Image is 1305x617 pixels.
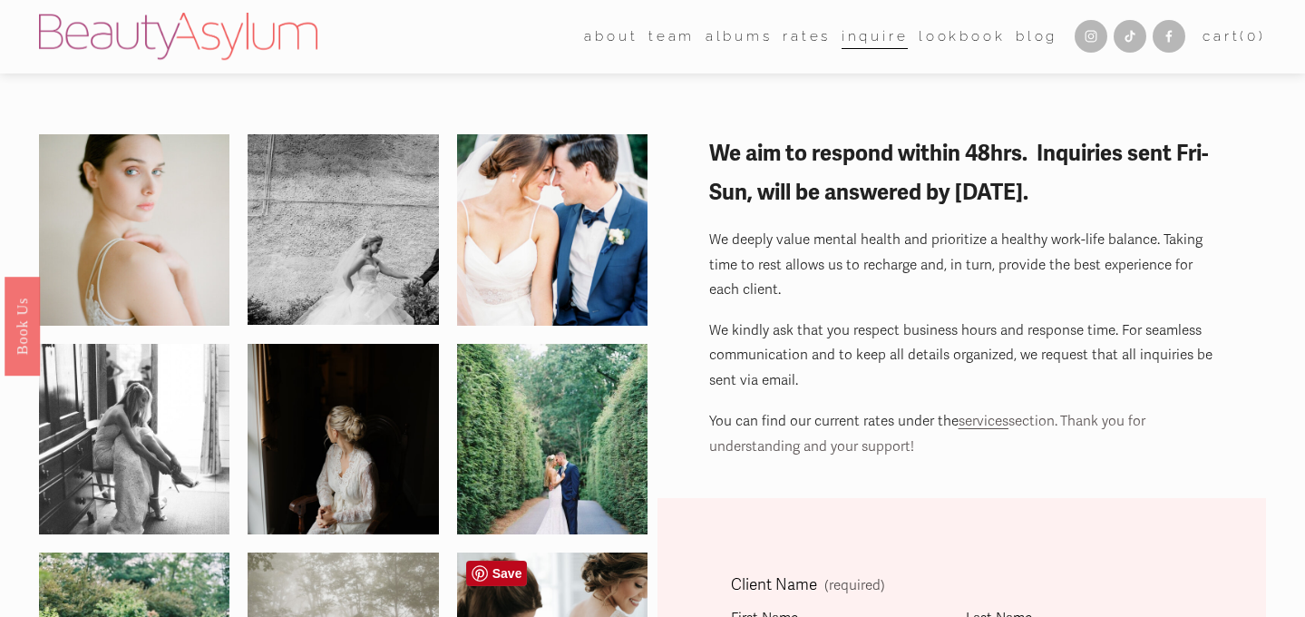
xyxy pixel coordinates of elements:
[584,23,638,51] a: folder dropdown
[648,24,695,49] span: team
[709,140,1208,206] strong: We aim to respond within 48hrs. Inquiries sent Fri-Sun, will be answered by [DATE].
[39,13,317,60] img: Beauty Asylum | Bridal Hair &amp; Makeup Charlotte &amp; Atlanta
[824,579,885,593] span: (required)
[200,344,486,534] img: a&b-122.jpg
[1153,20,1185,53] a: Facebook
[39,100,229,360] img: 000019690009-2.jpg
[1247,28,1259,44] span: 0
[1016,23,1057,51] a: Blog
[200,134,486,325] img: 543JohnSaraWedding4.16.16.jpg
[457,312,648,565] img: 14241554_1259623257382057_8150699157505122959_o.jpg
[731,572,817,600] span: Client Name
[457,103,648,357] img: 559c330b111a1$!x900.jpg
[709,413,1149,454] span: section. Thank you for understanding and your support!
[959,413,1008,429] a: services
[466,561,528,586] a: Pin it!
[706,23,773,51] a: albums
[5,277,40,376] a: Book Us
[648,23,695,51] a: folder dropdown
[1203,24,1266,49] a: 0 items in cart
[783,23,831,51] a: Rates
[919,23,1006,51] a: Lookbook
[709,408,1214,459] p: You can find our current rates under the
[584,24,638,49] span: about
[1114,20,1146,53] a: TikTok
[1075,20,1107,53] a: Instagram
[1240,28,1265,44] span: ( )
[842,23,909,51] a: Inquire
[709,228,1214,302] p: We deeply value mental health and prioritize a healthy work-life balance. Taking time to rest all...
[709,318,1214,393] p: We kindly ask that you respect business hours and response time. For seamless communication and t...
[39,312,229,565] img: 14231398_1259601320717584_5710543027062833933_o.jpg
